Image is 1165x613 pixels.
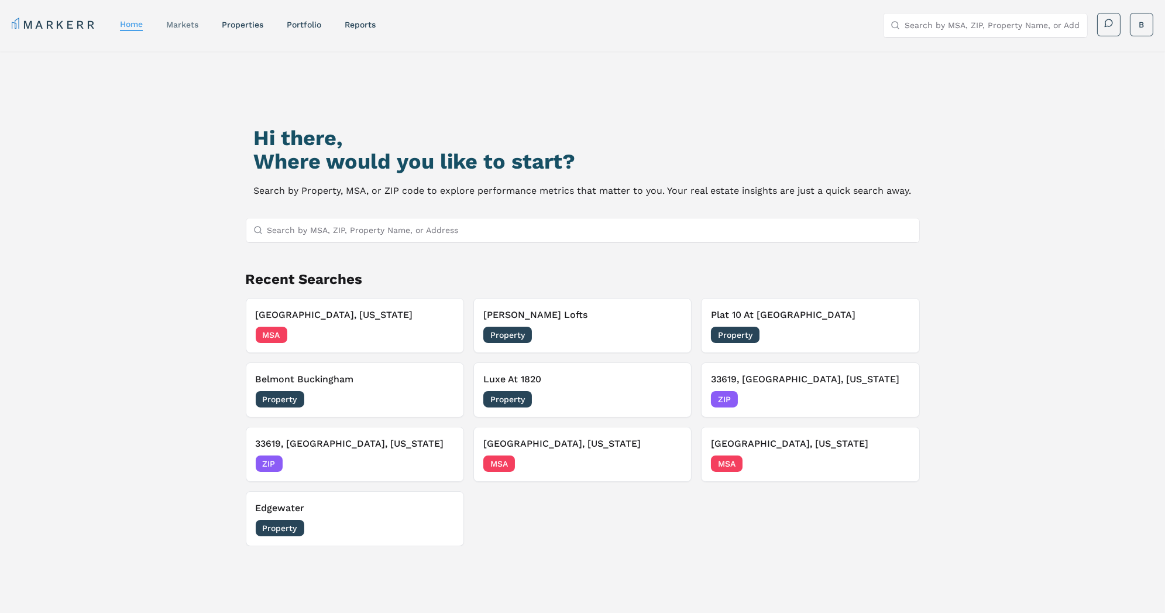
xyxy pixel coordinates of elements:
button: Remove Walton Lofts[PERSON_NAME] LoftsProperty[DATE] [473,298,692,353]
button: Remove EdgewaterEdgewaterProperty[DATE] [246,491,464,546]
span: Property [256,520,304,536]
h3: [PERSON_NAME] Lofts [483,308,682,322]
span: [DATE] [428,522,454,534]
span: B [1139,19,1145,30]
h3: 33619, [GEOGRAPHIC_DATA], [US_STATE] [711,372,909,386]
button: Remove 33619, Tampa, Florida33619, [GEOGRAPHIC_DATA], [US_STATE]ZIP[DATE] [246,427,464,482]
h1: Hi there, [254,126,912,150]
h3: [GEOGRAPHIC_DATA], [US_STATE] [256,308,454,322]
button: Remove Plat 10 At The RanchPlat 10 At [GEOGRAPHIC_DATA]Property[DATE] [701,298,919,353]
span: [DATE] [655,458,682,470]
span: [DATE] [655,329,682,341]
a: properties [222,20,263,29]
h2: Recent Searches [246,270,920,289]
span: ZIP [256,456,283,472]
button: Remove Luxe At 1820Luxe At 1820Property[DATE] [473,362,692,417]
button: Remove Belmont BuckinghamBelmont BuckinghamProperty[DATE] [246,362,464,417]
h3: [GEOGRAPHIC_DATA], [US_STATE] [711,437,909,451]
a: Portfolio [287,20,321,29]
input: Search by MSA, ZIP, Property Name, or Address [267,218,912,242]
span: Property [483,391,532,407]
input: Search by MSA, ZIP, Property Name, or Address [905,13,1080,37]
span: [DATE] [428,458,454,470]
a: reports [345,20,376,29]
span: Property [711,327,760,343]
p: Search by Property, MSA, or ZIP code to explore performance metrics that matter to you. Your real... [254,183,912,199]
h3: Edgewater [256,501,454,515]
span: [DATE] [655,393,682,405]
h3: [GEOGRAPHIC_DATA], [US_STATE] [483,437,682,451]
h2: Where would you like to start? [254,150,912,173]
h3: Plat 10 At [GEOGRAPHIC_DATA] [711,308,909,322]
a: home [120,19,143,29]
button: Remove Greenville, South Carolina[GEOGRAPHIC_DATA], [US_STATE]MSA[DATE] [246,298,464,353]
a: MARKERR [12,16,97,33]
h3: 33619, [GEOGRAPHIC_DATA], [US_STATE] [256,437,454,451]
a: markets [166,20,198,29]
span: [DATE] [884,458,910,470]
button: Remove 33619, Tampa, Florida33619, [GEOGRAPHIC_DATA], [US_STATE]ZIP[DATE] [701,362,919,417]
span: MSA [711,456,743,472]
button: B [1130,13,1153,36]
span: ZIP [711,391,738,407]
button: Remove Boise, Idaho[GEOGRAPHIC_DATA], [US_STATE]MSA[DATE] [701,427,919,482]
span: Property [256,391,304,407]
span: [DATE] [884,329,910,341]
span: [DATE] [428,329,454,341]
span: MSA [256,327,287,343]
button: Remove Seattle, Washington[GEOGRAPHIC_DATA], [US_STATE]MSA[DATE] [473,427,692,482]
span: [DATE] [428,393,454,405]
span: Property [483,327,532,343]
h3: Luxe At 1820 [483,372,682,386]
span: MSA [483,456,515,472]
h3: Belmont Buckingham [256,372,454,386]
span: [DATE] [884,393,910,405]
